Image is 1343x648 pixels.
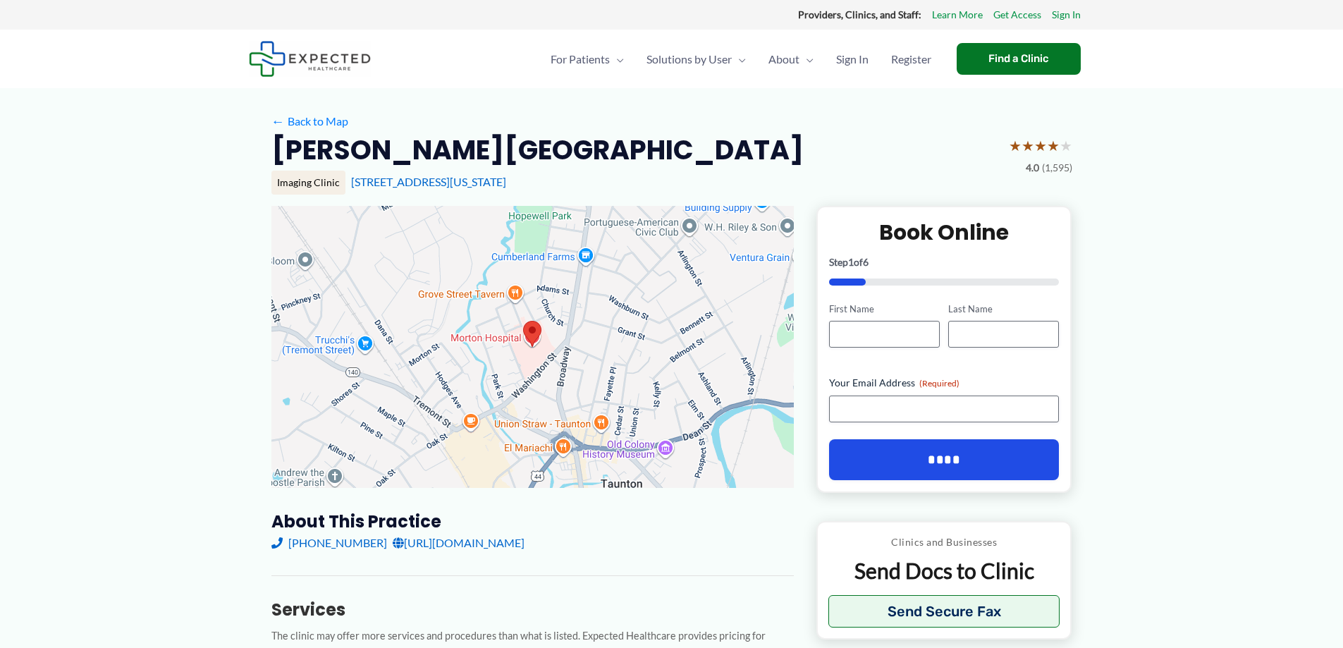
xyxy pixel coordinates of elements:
span: Sign In [836,35,869,84]
span: ★ [1022,133,1034,159]
h2: [PERSON_NAME][GEOGRAPHIC_DATA] [271,133,804,167]
span: For Patients [551,35,610,84]
a: [PHONE_NUMBER] [271,532,387,554]
a: [URL][DOMAIN_NAME] [393,532,525,554]
span: (1,595) [1042,159,1072,177]
a: Register [880,35,943,84]
label: First Name [829,302,940,316]
span: Menu Toggle [610,35,624,84]
span: Menu Toggle [799,35,814,84]
span: Register [891,35,931,84]
button: Send Secure Fax [828,595,1060,628]
div: Imaging Clinic [271,171,345,195]
span: ★ [1009,133,1022,159]
span: ★ [1034,133,1047,159]
a: [STREET_ADDRESS][US_STATE] [351,175,506,188]
img: Expected Healthcare Logo - side, dark font, small [249,41,371,77]
span: 1 [848,256,854,268]
h3: Services [271,599,794,621]
a: For PatientsMenu Toggle [539,35,635,84]
h3: About this practice [271,511,794,532]
span: 4.0 [1026,159,1039,177]
a: AboutMenu Toggle [757,35,825,84]
span: (Required) [919,378,959,389]
span: ★ [1060,133,1072,159]
strong: Providers, Clinics, and Staff: [798,8,921,20]
a: ←Back to Map [271,111,348,132]
span: Menu Toggle [732,35,746,84]
span: ★ [1047,133,1060,159]
p: Clinics and Businesses [828,533,1060,551]
label: Your Email Address [829,376,1060,390]
a: Solutions by UserMenu Toggle [635,35,757,84]
label: Last Name [948,302,1059,316]
p: Step of [829,257,1060,267]
a: Find a Clinic [957,43,1081,75]
a: Sign In [1052,6,1081,24]
a: Sign In [825,35,880,84]
span: Solutions by User [646,35,732,84]
span: About [768,35,799,84]
a: Learn More [932,6,983,24]
h2: Book Online [829,219,1060,246]
p: Send Docs to Clinic [828,557,1060,585]
a: Get Access [993,6,1041,24]
span: ← [271,114,285,128]
nav: Primary Site Navigation [539,35,943,84]
span: 6 [863,256,869,268]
